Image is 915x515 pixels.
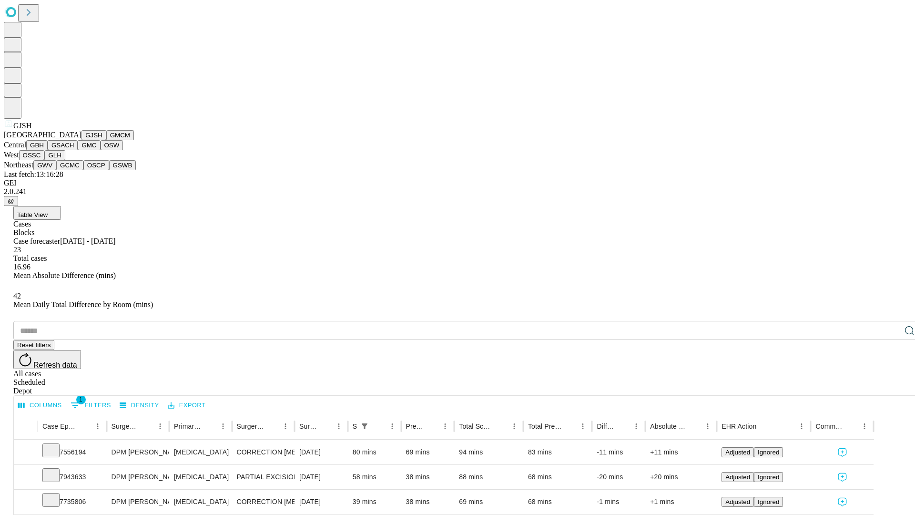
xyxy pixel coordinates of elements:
button: Expand [19,444,33,461]
button: Menu [701,420,714,433]
button: Sort [265,420,279,433]
div: -20 mins [597,465,640,489]
button: Ignored [754,497,783,507]
span: 1 [76,395,86,404]
button: GMC [78,140,100,150]
button: Reset filters [13,340,54,350]
div: 38 mins [406,465,450,489]
button: Menu [279,420,292,433]
span: Adjusted [725,449,750,456]
div: 69 mins [406,440,450,464]
div: 7735806 [42,490,102,514]
div: [DATE] [299,465,343,489]
button: Menu [858,420,871,433]
div: +11 mins [650,440,712,464]
button: Ignored [754,447,783,457]
span: 42 [13,292,21,300]
span: Adjusted [725,474,750,481]
button: Menu [576,420,590,433]
div: DPM [PERSON_NAME] [PERSON_NAME] [112,490,164,514]
button: Sort [140,420,153,433]
button: Menu [438,420,452,433]
div: DPM [PERSON_NAME] [PERSON_NAME] [112,440,164,464]
div: -1 mins [597,490,640,514]
span: @ [8,197,14,205]
span: Ignored [758,498,779,505]
span: [GEOGRAPHIC_DATA] [4,131,81,139]
span: [DATE] - [DATE] [60,237,115,245]
div: Comments [815,422,843,430]
button: Ignored [754,472,783,482]
button: Sort [78,420,91,433]
button: Refresh data [13,350,81,369]
button: Sort [688,420,701,433]
button: Expand [19,469,33,486]
div: [MEDICAL_DATA] [174,440,227,464]
button: Menu [508,420,521,433]
div: Case Epic Id [42,422,77,430]
div: [DATE] [299,440,343,464]
span: Central [4,141,26,149]
div: PARTIAL EXCISION PHALANX OF TOE [237,465,290,489]
button: Sort [203,420,216,433]
div: Absolute Difference [650,422,687,430]
div: DPM [PERSON_NAME] [PERSON_NAME] [112,465,164,489]
button: OSCP [83,160,109,170]
div: 7556194 [42,440,102,464]
div: [MEDICAL_DATA] [174,490,227,514]
div: 2.0.241 [4,187,911,196]
span: Adjusted [725,498,750,505]
button: Sort [757,420,771,433]
div: 83 mins [528,440,588,464]
div: 69 mins [459,490,518,514]
span: Total cases [13,254,47,262]
div: Surgery Name [237,422,264,430]
button: Menu [386,420,399,433]
button: Sort [844,420,858,433]
span: Refresh data [33,361,77,369]
button: Adjusted [722,497,754,507]
div: 94 mins [459,440,518,464]
button: @ [4,196,18,206]
button: OSW [101,140,123,150]
div: GEI [4,179,911,187]
button: Sort [616,420,630,433]
div: Scheduled In Room Duration [353,422,357,430]
button: Menu [630,420,643,433]
button: Show filters [358,420,371,433]
button: GMCM [106,130,134,140]
span: West [4,151,19,159]
div: 68 mins [528,465,588,489]
button: GWV [33,160,56,170]
span: 16.96 [13,263,30,271]
div: CORRECTION [MEDICAL_DATA] [237,490,290,514]
div: Total Predicted Duration [528,422,562,430]
button: Sort [319,420,332,433]
div: CORRECTION [MEDICAL_DATA], DOUBLE [MEDICAL_DATA] [237,440,290,464]
div: Total Scheduled Duration [459,422,493,430]
div: EHR Action [722,422,756,430]
div: Difference [597,422,615,430]
div: -11 mins [597,440,640,464]
div: Surgery Date [299,422,318,430]
button: Sort [372,420,386,433]
button: Table View [13,206,61,220]
div: 7943633 [42,465,102,489]
div: 80 mins [353,440,396,464]
button: Sort [563,420,576,433]
div: [DATE] [299,490,343,514]
div: 68 mins [528,490,588,514]
div: 38 mins [406,490,450,514]
div: 1 active filter [358,420,371,433]
span: Northeast [4,161,33,169]
div: +1 mins [650,490,712,514]
div: Surgeon Name [112,422,139,430]
button: Menu [216,420,230,433]
div: Primary Service [174,422,202,430]
button: Expand [19,494,33,511]
button: Menu [795,420,808,433]
span: Last fetch: 13:16:28 [4,170,63,178]
span: Mean Daily Total Difference by Room (mins) [13,300,153,309]
span: Case forecaster [13,237,60,245]
span: Reset filters [17,341,51,349]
